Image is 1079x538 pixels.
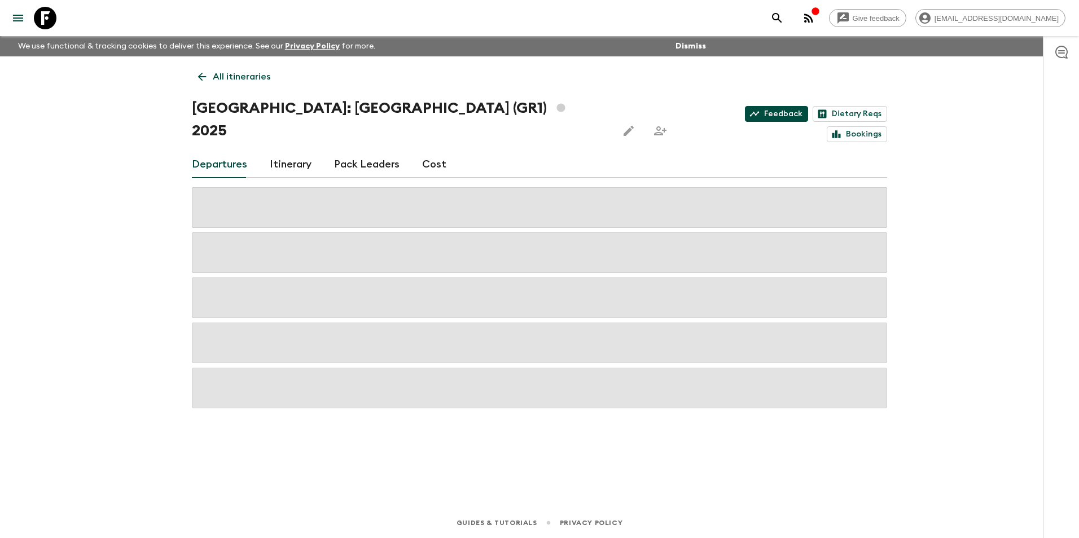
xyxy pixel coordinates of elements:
[457,517,537,529] a: Guides & Tutorials
[285,42,340,50] a: Privacy Policy
[813,106,887,122] a: Dietary Reqs
[192,97,608,142] h1: [GEOGRAPHIC_DATA]: [GEOGRAPHIC_DATA] (GR1) 2025
[192,151,247,178] a: Departures
[7,7,29,29] button: menu
[560,517,622,529] a: Privacy Policy
[915,9,1065,27] div: [EMAIL_ADDRESS][DOMAIN_NAME]
[673,38,709,54] button: Dismiss
[745,106,808,122] a: Feedback
[192,65,277,88] a: All itineraries
[14,36,380,56] p: We use functional & tracking cookies to deliver this experience. See our for more.
[766,7,788,29] button: search adventures
[213,70,270,83] p: All itineraries
[270,151,312,178] a: Itinerary
[928,14,1065,23] span: [EMAIL_ADDRESS][DOMAIN_NAME]
[827,126,887,142] a: Bookings
[617,120,640,142] button: Edit this itinerary
[846,14,906,23] span: Give feedback
[829,9,906,27] a: Give feedback
[422,151,446,178] a: Cost
[334,151,400,178] a: Pack Leaders
[649,120,672,142] span: Share this itinerary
